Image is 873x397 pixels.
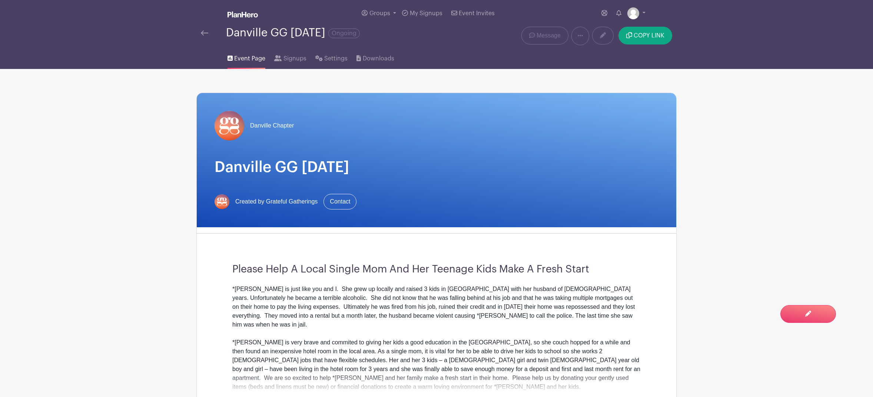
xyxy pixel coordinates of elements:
img: gg-logo-planhero-final.png [215,194,229,209]
span: Created by Grateful Gatherings [235,197,318,206]
span: Groups [369,10,390,16]
a: Event Page [228,45,265,69]
button: COPY LINK [618,27,672,44]
span: Settings [324,54,348,63]
img: back-arrow-29a5d9b10d5bd6ae65dc969a981735edf675c4d7a1fe02e03b50dbd4ba3cdb55.svg [201,30,208,36]
span: Ongoing [328,29,360,38]
a: Signups [274,45,306,69]
span: My Signups [410,10,442,16]
h1: Danville GG [DATE] [215,158,658,176]
div: *[PERSON_NAME] is just like you and I. She grew up locally and raised 3 kids in [GEOGRAPHIC_DATA]... [232,285,641,329]
a: Downloads [356,45,394,69]
img: default-ce2991bfa6775e67f084385cd625a349d9dcbb7a52a09fb2fda1e96e2d18dcdb.png [627,7,639,19]
a: Settings [315,45,348,69]
span: Message [537,31,561,40]
a: Contact [323,194,356,209]
img: logo_white-6c42ec7e38ccf1d336a20a19083b03d10ae64f83f12c07503d8b9e83406b4c7d.svg [228,11,258,17]
div: Danville GG [DATE] [226,27,360,39]
span: Downloads [363,54,394,63]
div: *[PERSON_NAME] is very brave and commited to giving her kids a good education in the [GEOGRAPHIC_... [232,338,641,391]
h3: Please Help A Local Single Mom And Her Teenage Kids Make A Fresh Start [232,263,641,276]
span: Signups [283,54,306,63]
a: Message [521,27,568,44]
span: Event Page [234,54,265,63]
span: Danville Chapter [250,121,294,130]
span: Event Invites [459,10,495,16]
span: COPY LINK [634,33,664,39]
img: gg-logo-planhero-final.png [215,111,244,140]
